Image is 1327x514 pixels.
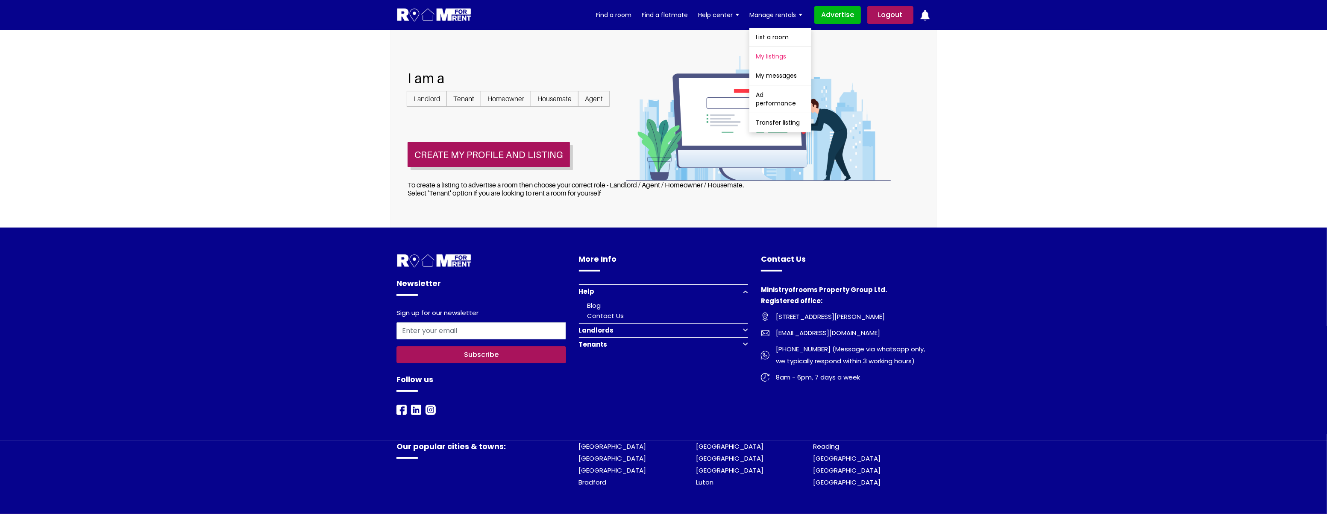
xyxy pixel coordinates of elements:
img: Room For Rent [761,329,769,338]
a: Blog [587,301,601,310]
span: [STREET_ADDRESS][PERSON_NAME] [769,311,885,323]
a: [GEOGRAPHIC_DATA] [696,466,763,475]
span: Homeowner [481,91,531,107]
h4: More Info [579,253,749,272]
span: Tenant [446,91,481,107]
span: [PHONE_NUMBER] (Message via whatsapp only, we typically respond within 3 working hours) [769,343,931,367]
span: 8am - 6pm, 7 days a week [769,371,860,383]
span: Agent [578,91,610,107]
a: [STREET_ADDRESS][PERSON_NAME] [761,311,931,323]
a: [GEOGRAPHIC_DATA] [579,466,646,475]
a: Advertise [814,6,861,24]
a: Manage rentals [749,9,802,21]
a: Help center [698,9,739,21]
a: [EMAIL_ADDRESS][DOMAIN_NAME] [761,327,931,339]
h4: Contact Us [761,253,931,272]
img: Room For Rent [396,405,407,415]
a: [GEOGRAPHIC_DATA] [813,466,881,475]
h4: Ministryofrooms Property Group Ltd. Registered office: [761,284,931,311]
a: [GEOGRAPHIC_DATA] [696,454,763,463]
a: Ad performance [749,85,811,113]
a: [GEOGRAPHIC_DATA] [813,478,881,487]
a: My listings [749,47,811,66]
a: [PHONE_NUMBER] (Message via whatsapp only, we typically respond within 3 working hours) [761,343,931,367]
p: To create a listing to advertise a room then choose your correct role - Landlord / Agent / Homeow... [408,181,919,189]
h3: I am a [408,70,614,91]
img: Room For Rent [426,405,436,415]
p: Select 'Tenant' option if you are looking to rent a room for yourself [408,189,919,197]
a: Bradford [579,478,607,487]
a: My messages [749,66,811,85]
span: Housemate [531,91,578,107]
a: Reading [813,442,840,451]
button: Create my profile and listing [408,142,570,167]
button: Subscribe [396,346,566,363]
h4: Follow us [396,374,566,392]
a: Find a room [596,9,631,21]
h4: Our popular cities & towns: [396,441,566,459]
a: [GEOGRAPHIC_DATA] [696,442,763,451]
a: List a room [749,28,811,47]
a: Find a flatmate [642,9,688,21]
a: Contact Us [587,311,624,320]
img: User Type [626,56,891,181]
a: 8am - 6pm, 7 days a week [761,371,931,383]
img: Room For Rent [761,312,769,321]
button: Landlords [579,323,749,337]
button: Help [579,284,749,298]
img: ic-notification [920,10,931,20]
a: [GEOGRAPHIC_DATA] [813,454,881,463]
img: Logo for Room for Rent, featuring a welcoming design with a house icon and modern typography [396,7,472,23]
a: [GEOGRAPHIC_DATA] [579,442,646,451]
a: [GEOGRAPHIC_DATA] [579,454,646,463]
input: Enter your email [396,322,566,339]
button: Tenants [579,337,749,351]
span: [EMAIL_ADDRESS][DOMAIN_NAME] [769,327,880,339]
img: Room For Rent [761,351,769,359]
img: Room For Rent [411,405,421,415]
a: Transfer listing [749,113,811,132]
a: Logout [867,6,913,24]
img: Room For Rent [396,253,472,269]
a: Instagram [426,405,436,415]
img: Room For Rent [761,373,769,382]
a: Facebook [396,405,407,415]
span: Landlord [407,91,447,107]
a: Luton [696,478,713,487]
a: LinkedIn [411,405,421,415]
h4: Newsletter [396,277,566,296]
label: Sign up for our newsletter [396,309,479,319]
